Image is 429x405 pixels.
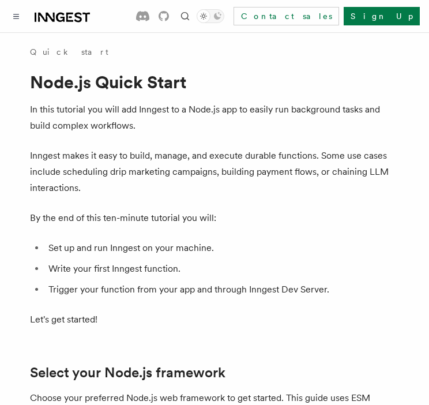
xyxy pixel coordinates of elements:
a: Sign Up [344,7,420,25]
p: Let's get started! [30,312,399,328]
p: By the end of this ten-minute tutorial you will: [30,210,399,226]
li: Set up and run Inngest on your machine. [45,240,399,256]
p: Inngest makes it easy to build, manage, and execute durable functions. Some use cases include sch... [30,148,399,196]
a: Select your Node.js framework [30,365,225,381]
button: Find something... [178,9,192,23]
h1: Node.js Quick Start [30,72,399,92]
li: Trigger your function from your app and through Inngest Dev Server. [45,282,399,298]
li: Write your first Inngest function. [45,261,399,277]
a: Quick start [30,46,108,58]
button: Toggle dark mode [197,9,224,23]
a: Contact sales [234,7,339,25]
button: Toggle navigation [9,9,23,23]
p: In this tutorial you will add Inngest to a Node.js app to easily run background tasks and build c... [30,102,399,134]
